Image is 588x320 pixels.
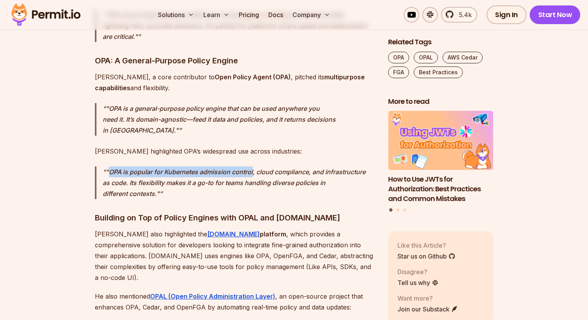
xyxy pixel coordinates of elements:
[95,72,376,93] p: [PERSON_NAME], a core contributor to , pitched its and flexibility.
[200,7,233,23] button: Learn
[443,52,483,63] a: AWS Cedar
[388,175,493,203] h3: How to Use JWTs for Authorization: Best Practices and Common Mistakes
[95,229,376,283] p: [PERSON_NAME] also highlighted the , which provides a comprehensive solution for developers looki...
[389,208,393,212] button: Go to slide 1
[95,291,376,313] p: He also mentioned , an open-source project that enhances OPA, Cedar, and OpenFGA by automating re...
[95,212,376,224] h3: Building on Top of Policy Engines with OPAL and [DOMAIN_NAME]
[397,294,458,303] p: Want more?
[207,230,260,238] a: [DOMAIN_NAME]
[397,267,439,276] p: Disagree?
[454,10,472,19] span: 5.4k
[388,111,493,204] li: 1 of 3
[414,52,438,63] a: OPAL
[215,73,291,81] strong: Open Policy Agent (OPA)
[388,37,493,47] h2: Related Tags
[397,278,439,287] a: Tell us why
[396,208,399,212] button: Go to slide 2
[155,7,197,23] button: Solutions
[95,73,365,92] strong: multipurpose capabilities
[530,5,581,24] a: Start Now
[403,208,406,212] button: Go to slide 3
[388,66,409,78] a: FGA
[103,166,376,199] p: "OPA is popular for Kubernetes admission control, cloud compliance, and infrastructure as code. I...
[95,146,376,157] p: [PERSON_NAME] highlighted OPA’s widespread use across industries:
[265,7,286,23] a: Docs
[388,111,493,204] a: How to Use JWTs for Authorization: Best Practices and Common MistakesHow to Use JWTs for Authoriz...
[8,2,84,28] img: Permit logo
[388,111,493,170] img: How to Use JWTs for Authorization: Best Practices and Common Mistakes
[236,7,262,23] a: Pricing
[414,66,463,78] a: Best Practices
[289,7,333,23] button: Company
[103,103,376,136] p: "OPA is a general-purpose policy engine that can be used anywhere you need it. It’s domain-agnost...
[397,304,458,314] a: Join our Substack
[486,5,527,24] a: Sign In
[150,292,275,300] a: OPAL (Open Policy Administration Layer)
[388,97,493,107] h2: More to read
[441,7,477,23] a: 5.4k
[260,230,286,238] strong: platform
[95,54,376,67] h3: OPA: A General-Purpose Policy Engine
[388,52,409,63] a: OPA
[397,241,455,250] p: Like this Article?
[388,111,493,213] div: Posts
[397,252,455,261] a: Star us on Github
